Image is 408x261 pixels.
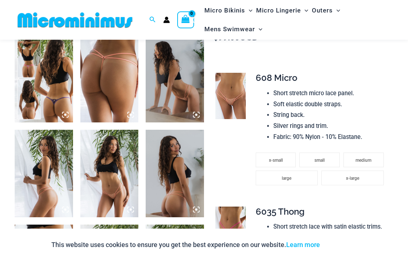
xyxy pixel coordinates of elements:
img: MM SHOP LOGO FLAT [15,12,135,28]
img: Sip Bellini 608 Micro Thong [15,130,73,217]
a: Search icon link [149,15,156,25]
span: 6035 Thong [256,206,305,217]
span: Mens Swimwear [204,20,255,39]
img: Savour Cotton Candy 6035 Thong [215,207,246,253]
a: OutersMenu ToggleMenu Toggle [310,1,342,20]
li: x-small [256,153,296,167]
li: Fabric: 90% Nylon - 10% Elastane. [273,132,387,143]
span: small [314,158,325,163]
li: medium [343,153,384,167]
li: Short stretch micro lace panel. [273,88,387,99]
span: 608 Micro [256,72,297,83]
a: Account icon link [163,17,170,23]
span: medium [356,158,371,163]
span: Menu Toggle [255,20,262,39]
span: Menu Toggle [301,1,308,20]
img: Sip Bellini 608 Micro Thong [146,130,204,217]
img: Sip Bellini 608 Micro Thong [146,35,204,122]
li: Soft elastic double straps. [273,99,387,110]
span: x-large [346,176,359,181]
p: This website uses cookies to ensure you get the best experience on our website. [51,239,320,250]
img: Sip Bellini 608 Micro Thong [80,35,139,122]
a: View Shopping Cart, empty [177,11,194,28]
a: Micro BikinisMenu ToggleMenu Toggle [203,1,254,20]
li: x-large [321,171,384,185]
span: Micro Lingerie [256,1,301,20]
span: Menu Toggle [333,1,340,20]
li: Silver rings and trim. [273,121,387,132]
span: large [282,176,291,181]
span: Micro Bikinis [204,1,245,20]
li: Short stretch lace with satin elastic trims. [273,221,387,232]
li: small [299,153,340,167]
span: Outers [312,1,333,20]
img: Sip Bellini 608 Micro Thong [80,130,139,217]
img: Collection Pack b (5) [15,35,73,122]
a: Learn more [286,241,320,249]
span: x-small [269,158,283,163]
li: String back. [273,110,387,121]
img: Sip Bellini 608 Micro Thong [215,73,246,119]
span: Menu Toggle [245,1,252,20]
li: large [256,171,318,185]
button: Accept [325,236,357,254]
a: Mens SwimwearMenu ToggleMenu Toggle [203,20,264,39]
a: Micro LingerieMenu ToggleMenu Toggle [254,1,310,20]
